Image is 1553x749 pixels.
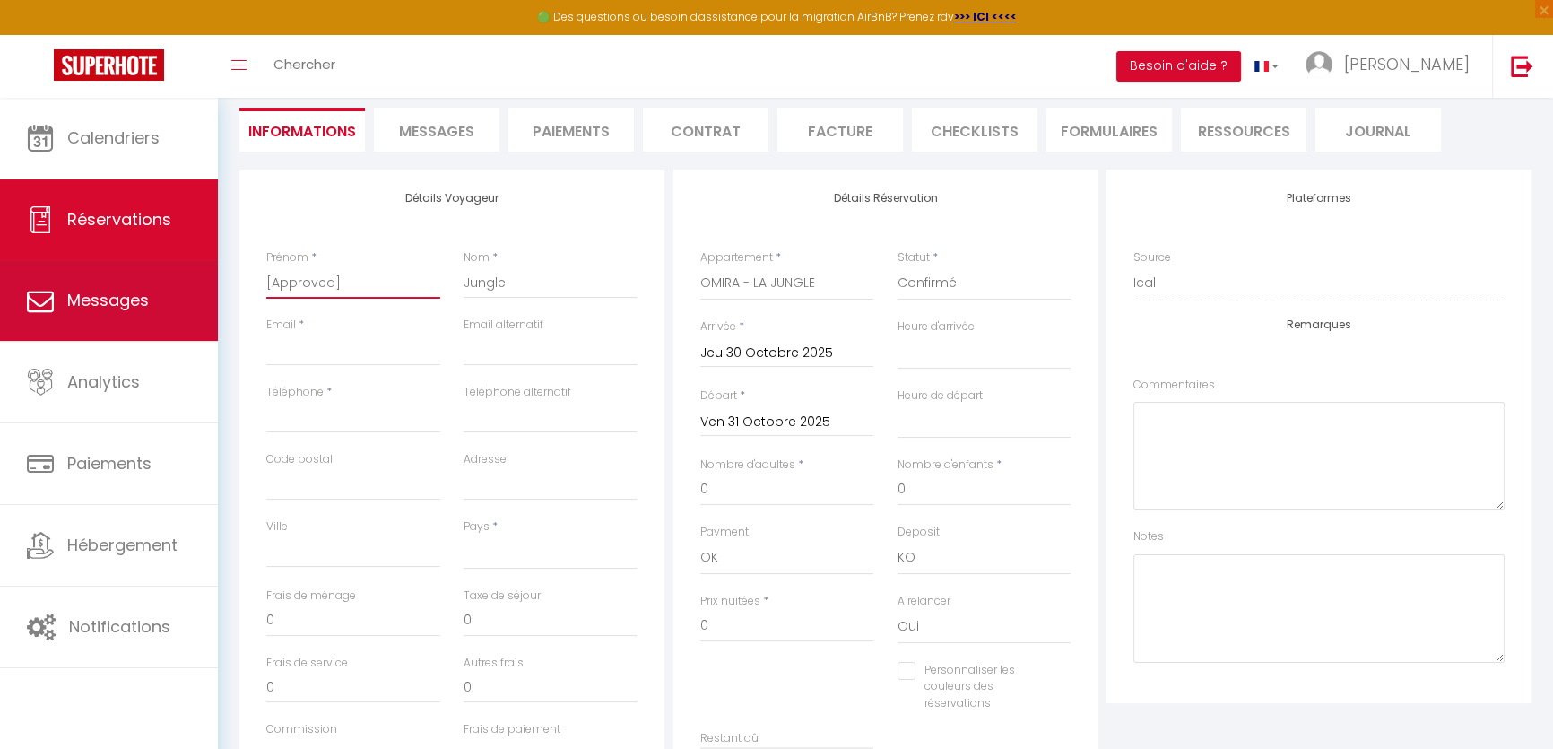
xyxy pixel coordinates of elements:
li: Journal [1315,108,1441,152]
span: Chercher [273,55,335,74]
h4: Détails Voyageur [266,192,638,205]
a: >>> ICI <<<< [954,9,1017,24]
li: Paiements [508,108,634,152]
label: Prix nuitées [700,593,760,610]
label: Ville [266,518,288,536]
label: Prénom [266,249,308,266]
label: Personnaliser les couleurs des réservations [915,662,1049,713]
label: Nombre d'adultes [700,457,795,474]
span: [PERSON_NAME] [1344,53,1470,75]
label: Téléphone alternatif [464,384,571,401]
h4: Détails Réservation [700,192,1071,205]
label: Commission [266,721,337,738]
span: Messages [399,121,474,142]
label: Email alternatif [464,317,543,334]
label: Nom [464,249,490,266]
label: Source [1133,249,1171,266]
li: Facture [777,108,903,152]
label: Heure de départ [898,388,983,405]
label: Départ [700,388,737,405]
span: Notifications [69,615,170,638]
span: Messages [67,289,149,311]
label: A relancer [898,593,950,610]
label: Téléphone [266,384,324,401]
span: Paiements [67,452,152,475]
label: Arrivée [700,318,736,335]
h4: Remarques [1133,318,1505,331]
label: Restant dû [700,730,759,747]
label: Frais de paiement [464,721,560,738]
label: Adresse [464,451,507,468]
label: Email [266,317,296,334]
img: Super Booking [54,49,164,81]
label: Taxe de séjour [464,588,541,605]
li: Ressources [1181,108,1306,152]
button: Besoin d'aide ? [1116,51,1241,82]
label: Code postal [266,451,333,468]
label: Autres frais [464,655,524,672]
li: FORMULAIRES [1046,108,1172,152]
li: Informations [239,108,365,152]
label: Frais de ménage [266,588,356,605]
span: Hébergement [67,534,178,556]
label: Deposit [898,524,940,541]
label: Notes [1133,528,1164,545]
h4: Plateformes [1133,192,1505,205]
li: Contrat [643,108,768,152]
img: logout [1511,55,1533,77]
a: Chercher [260,35,349,98]
label: Statut [898,249,930,266]
span: Réservations [67,208,171,231]
a: ... [PERSON_NAME] [1292,35,1492,98]
label: Nombre d'enfants [898,457,993,474]
label: Payment [700,524,749,541]
span: Analytics [67,370,140,393]
li: CHECKLISTS [912,108,1037,152]
label: Heure d'arrivée [898,318,975,335]
img: ... [1306,51,1332,78]
label: Commentaires [1133,377,1215,394]
label: Frais de service [266,655,348,672]
label: Appartement [700,249,773,266]
span: Calendriers [67,126,160,149]
label: Pays [464,518,490,536]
